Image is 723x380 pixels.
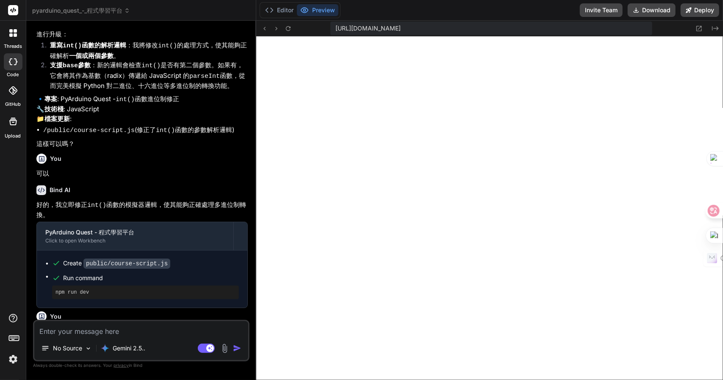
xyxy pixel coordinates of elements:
span: pyarduino_quest_-_程式學習平台 [32,6,130,15]
label: code [7,71,19,78]
button: Download [628,3,676,17]
p: Gemini 2.5.. [113,344,145,352]
li: ：新的邏輯會檢查 是否有第二個參數。如果有，它會將其作為基數（radix）傳遞給 JavaScript 的 函數，從而完美模擬 Python 對二進位、十六進位等多進位制的轉換功能。 [43,61,248,91]
code: int() [116,96,135,103]
label: GitHub [5,101,21,108]
div: Click to open Workbench [45,237,225,244]
p: 這樣可以嗎？ [36,139,248,149]
code: int() [87,202,106,209]
code: int() [156,127,175,134]
strong: 檔案更新 [44,115,70,123]
button: Editor [262,4,297,16]
strong: 專案 [44,95,57,103]
strong: 技術棧 [44,105,64,113]
span: privacy [114,363,129,368]
h6: You [50,312,61,321]
img: Pick Models [85,345,92,352]
code: int() [141,62,161,69]
button: Preview [297,4,338,16]
span: Run command [63,274,239,282]
code: parseInt [189,73,220,80]
p: 可以 [36,169,248,179]
span: [URL][DOMAIN_NAME] [335,24,401,33]
iframe: Preview [256,36,723,380]
p: 為了徹底解決這個問題，我將對模擬器的核心 函數進行升級： [36,19,248,39]
img: icon [233,344,241,352]
div: Create [63,259,170,268]
code: public/course-script.js [83,259,170,269]
li: ：我將修改 的處理方式，使其能夠正確解析 。 [43,41,248,61]
button: Invite Team [580,3,623,17]
li: (修正了 函數的參數解析邏輯) [43,125,248,136]
label: threads [4,43,22,50]
pre: npm run dev [55,289,235,296]
strong: 一個或兩個參數 [69,52,114,60]
button: PyArduino Quest - 程式學習平台Click to open Workbench [37,222,233,250]
strong: 重寫 函數的解析邏輯 [50,41,126,49]
img: attachment [220,344,230,353]
p: No Source [53,344,82,352]
code: base [63,62,78,69]
label: Upload [5,132,21,140]
h6: Bind AI [50,186,70,194]
img: settings [6,352,20,366]
h6: You [50,154,61,163]
code: /public/course-script.js [43,127,135,134]
p: Always double-check its answers. Your in Bind [33,361,249,369]
code: int() [158,42,177,50]
p: 🔹 : PyArduino Quest - 函數進位制修正 🔧 : JavaScript 📁 : [36,94,248,124]
div: PyArduino Quest - 程式學習平台 [45,228,225,237]
img: Gemini 2.5 Pro [101,344,109,352]
p: 好的，我立即修正 函數的模擬器邏輯，使其能夠正確處理多進位制轉換。 [36,200,248,220]
strong: 支援 參數 [50,61,91,69]
button: Deploy [681,3,719,17]
code: int() [63,42,82,50]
